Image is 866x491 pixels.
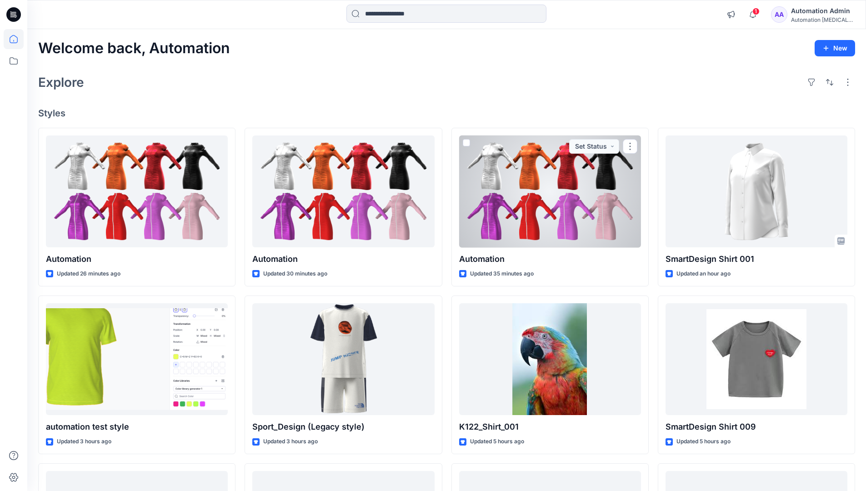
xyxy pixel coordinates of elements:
[46,135,228,248] a: Automation
[470,437,524,446] p: Updated 5 hours ago
[459,135,641,248] a: Automation
[46,303,228,416] a: automation test style
[791,16,855,23] div: Automation [MEDICAL_DATA]...
[46,253,228,266] p: Automation
[252,303,434,416] a: Sport_Design (Legacy style)
[666,135,847,248] a: SmartDesign Shirt 001
[676,269,731,279] p: Updated an hour ago
[38,75,84,90] h2: Explore
[252,421,434,433] p: Sport_Design (Legacy style)
[263,437,318,446] p: Updated 3 hours ago
[666,303,847,416] a: SmartDesign Shirt 009
[46,421,228,433] p: automation test style
[252,135,434,248] a: Automation
[676,437,731,446] p: Updated 5 hours ago
[38,40,230,57] h2: Welcome back, Automation
[263,269,327,279] p: Updated 30 minutes ago
[38,108,855,119] h4: Styles
[666,253,847,266] p: SmartDesign Shirt 001
[470,269,534,279] p: Updated 35 minutes ago
[459,253,641,266] p: Automation
[791,5,855,16] div: Automation Admin
[252,253,434,266] p: Automation
[815,40,855,56] button: New
[666,421,847,433] p: SmartDesign Shirt 009
[459,421,641,433] p: K122_Shirt_001
[459,303,641,416] a: K122_Shirt_001
[57,269,120,279] p: Updated 26 minutes ago
[771,6,787,23] div: AA
[57,437,111,446] p: Updated 3 hours ago
[752,8,760,15] span: 1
